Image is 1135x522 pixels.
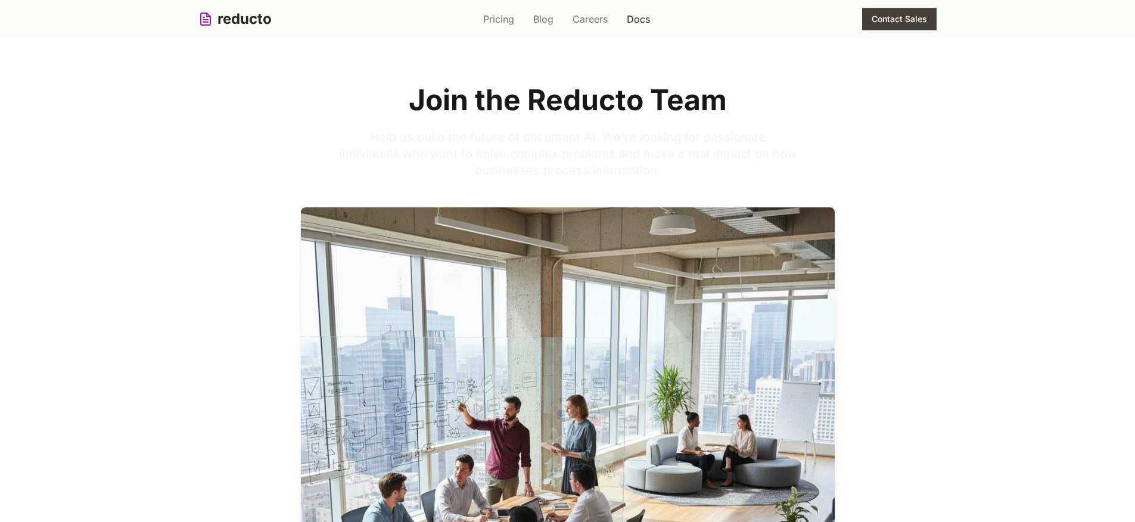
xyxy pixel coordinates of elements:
[483,12,514,26] a: Pricing
[301,86,835,114] h1: Join the Reducto Team
[862,7,937,31] button: Contact Sales
[627,12,650,26] a: Docs
[533,12,553,26] a: Blog
[573,12,608,26] a: Careers
[198,10,272,29] a: reducto
[339,129,797,179] p: Help us build the future of document AI. We're looking for passionate individuals who want to sol...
